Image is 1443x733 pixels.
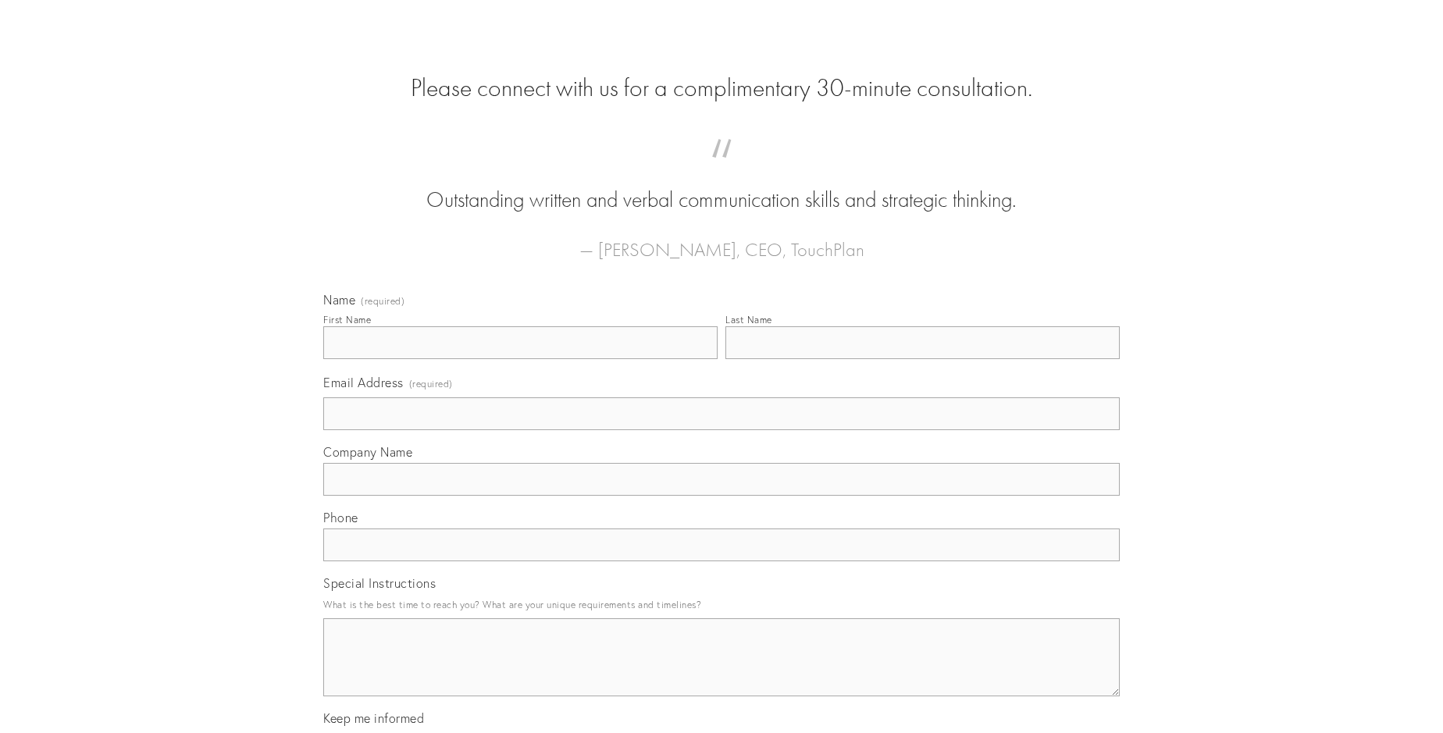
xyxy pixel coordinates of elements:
blockquote: Outstanding written and verbal communication skills and strategic thinking. [348,155,1095,215]
span: “ [348,155,1095,185]
span: (required) [361,297,404,306]
p: What is the best time to reach you? What are your unique requirements and timelines? [323,594,1120,615]
div: First Name [323,314,371,326]
div: Last Name [725,314,772,326]
h2: Please connect with us for a complimentary 30-minute consultation. [323,73,1120,103]
span: (required) [409,373,453,394]
span: Company Name [323,444,412,460]
figcaption: — [PERSON_NAME], CEO, TouchPlan [348,215,1095,265]
span: Keep me informed [323,710,424,726]
span: Email Address [323,375,404,390]
span: Name [323,292,355,308]
span: Phone [323,510,358,525]
span: Special Instructions [323,575,436,591]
